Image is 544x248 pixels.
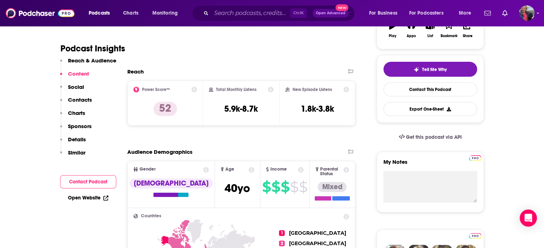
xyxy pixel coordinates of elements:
[262,181,271,193] span: $
[68,83,84,90] p: Social
[68,136,86,143] p: Details
[383,102,477,116] button: Export One-Sheet
[409,8,443,18] span: For Podcasters
[89,8,110,18] span: Podcasts
[519,5,535,21] span: Logged in as KateFT
[422,67,447,72] span: Tell Me Why
[60,175,116,188] button: Contact Podcast
[60,83,84,97] button: Social
[463,34,472,38] div: Share
[225,181,250,195] span: 40 yo
[118,7,143,19] a: Charts
[383,62,477,77] button: tell me why sparkleTell Me Why
[458,17,477,42] button: Share
[402,17,421,42] button: Apps
[60,110,85,123] button: Charts
[147,7,187,19] button: open menu
[225,167,234,172] span: Age
[60,57,116,70] button: Reach & Audience
[413,67,419,72] img: tell me why sparkle
[211,7,290,19] input: Search podcasts, credits, & more...
[141,214,161,218] span: Countries
[289,240,346,247] span: [GEOGRAPHIC_DATA]
[519,5,535,21] button: Show profile menu
[224,103,258,114] h3: 5.9k-8.7k
[279,230,285,236] span: 1
[481,7,494,19] a: Show notifications dropdown
[60,96,92,110] button: Contacts
[60,136,86,149] button: Details
[519,5,535,21] img: User Profile
[440,34,457,38] div: Bookmark
[270,167,287,172] span: Income
[469,233,481,239] img: Podchaser Pro
[469,154,481,161] a: Pro website
[318,182,347,192] div: Mixed
[469,155,481,161] img: Podchaser Pro
[68,149,85,156] p: Similar
[316,11,345,15] span: Open Advanced
[68,123,92,130] p: Sponsors
[68,96,92,103] p: Contacts
[152,8,178,18] span: Monitoring
[499,7,510,19] a: Show notifications dropdown
[279,241,285,246] span: 2
[6,6,74,20] img: Podchaser - Follow, Share and Rate Podcasts
[335,4,348,11] span: New
[293,87,332,92] h2: New Episode Listens
[469,232,481,239] a: Pro website
[427,34,433,38] div: List
[271,181,280,193] span: $
[123,8,138,18] span: Charts
[299,181,307,193] span: $
[301,103,334,114] h3: 1.8k-3.8k
[60,123,92,136] button: Sponsors
[60,70,89,83] button: Content
[290,9,307,18] span: Ctrl K
[393,128,467,146] a: Get this podcast via API
[199,5,362,21] div: Search podcasts, credits, & more...
[459,8,471,18] span: More
[68,110,85,116] p: Charts
[60,43,125,54] h1: Podcast Insights
[84,7,119,19] button: open menu
[406,134,461,140] span: Get this podcast via API
[407,34,416,38] div: Apps
[68,70,89,77] p: Content
[440,17,458,42] button: Bookmark
[383,17,402,42] button: Play
[127,148,192,155] h2: Audience Demographics
[320,167,342,176] span: Parental Status
[389,34,396,38] div: Play
[289,230,346,236] span: [GEOGRAPHIC_DATA]
[139,167,156,172] span: Gender
[153,102,177,116] p: 52
[383,158,477,171] label: My Notes
[454,7,480,19] button: open menu
[421,17,439,42] button: List
[520,209,537,227] div: Open Intercom Messenger
[216,87,256,92] h2: Total Monthly Listens
[129,178,213,188] div: [DEMOGRAPHIC_DATA]
[68,195,108,201] a: Open Website
[68,57,116,64] p: Reach & Audience
[60,149,85,162] button: Similar
[281,181,289,193] span: $
[142,87,170,92] h2: Power Score™
[405,7,454,19] button: open menu
[383,82,477,96] a: Contact This Podcast
[313,9,349,17] button: Open AdvancedNew
[127,68,144,75] h2: Reach
[369,8,397,18] span: For Business
[364,7,406,19] button: open menu
[290,181,298,193] span: $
